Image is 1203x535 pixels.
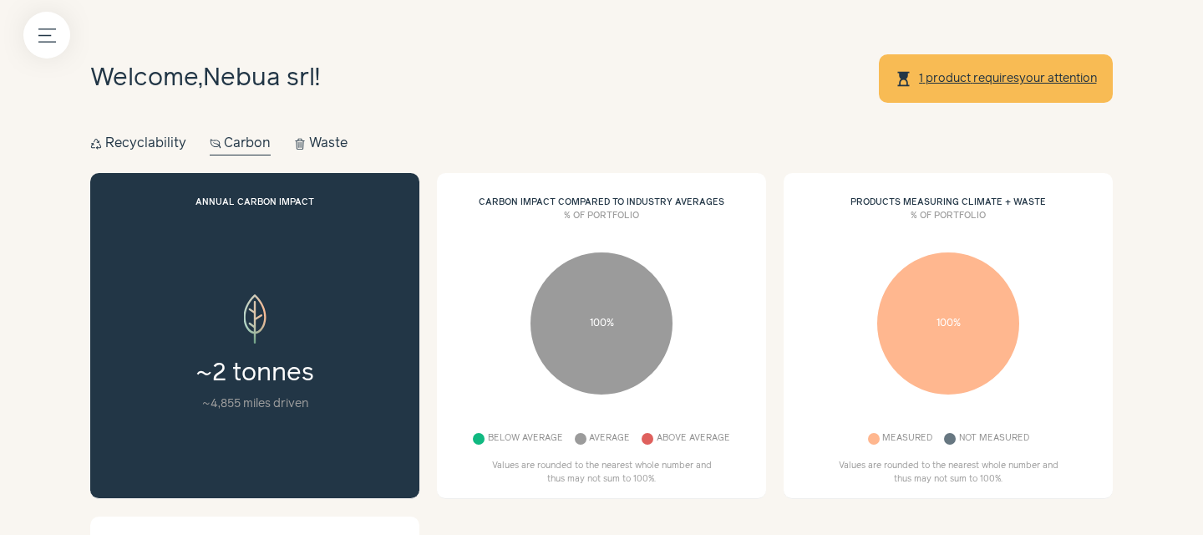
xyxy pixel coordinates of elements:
[657,430,730,449] span: Above average
[294,132,348,155] button: Waste
[102,355,408,393] div: ~ 2 tonnes
[895,70,912,88] span: hourglass_top
[449,210,754,235] h3: % of portfolio
[795,210,1101,235] h3: % of portfolio
[449,185,754,210] h2: Carbon impact compared to industry averages
[589,430,630,449] span: Average
[831,460,1065,487] p: Values are rounded to the nearest whole number and thus may not sum to 100%.
[882,430,932,449] span: Measured
[795,185,1101,210] h2: Products measuring climate + waste
[102,185,408,222] h2: Annual carbon impact
[90,60,320,98] h1: Welcome, !
[90,132,186,155] button: Recyclability
[488,430,563,449] span: Below average
[102,395,408,413] button: ~4,855 miles driven
[210,132,272,155] button: Carbon
[203,66,315,90] span: Nebua srl
[918,72,1098,85] a: 1 product requiresyour attention
[485,460,718,487] p: Values are rounded to the nearest whole number and thus may not sum to 100%.
[959,430,1029,449] span: Not measured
